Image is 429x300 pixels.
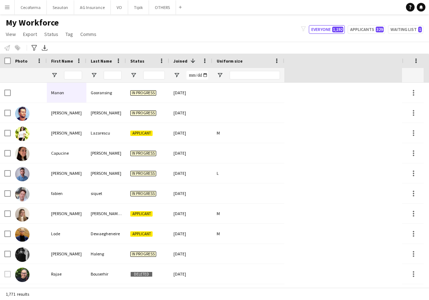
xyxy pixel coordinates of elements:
div: [DATE] [169,83,212,103]
img: Capucine LEMAIRE [15,147,30,161]
span: In progress [130,191,156,196]
app-action-btn: Export XLSX [40,44,49,52]
a: Tag [63,29,76,39]
span: In progress [130,90,156,96]
div: [DATE] [169,143,212,163]
span: In progress [130,171,156,176]
button: AG Insurance [74,0,111,14]
a: Comms [77,29,99,39]
div: [DATE] [169,204,212,223]
span: 329 [376,27,384,32]
span: M [217,231,220,236]
div: [DATE] [169,264,212,284]
span: In progress [130,110,156,116]
div: [PERSON_NAME] [47,123,86,143]
div: [PERSON_NAME] [47,244,86,264]
img: Pierre Haleng [15,247,30,262]
span: Last Name [91,58,112,64]
button: Open Filter Menu [173,72,180,78]
span: L [217,171,219,176]
input: Last Name Filter Input [104,71,122,79]
div: [PERSON_NAME] [47,204,86,223]
span: Status [44,31,58,37]
img: Daniel Marco [15,167,30,181]
input: First Name Filter Input [64,71,82,79]
div: Rajae [47,264,86,284]
button: Open Filter Menu [130,72,137,78]
span: In progress [130,251,156,257]
a: Export [20,29,40,39]
span: Photo [15,58,27,64]
div: [DATE] [169,103,212,123]
div: [PERSON_NAME] [47,163,86,183]
span: Applicant [130,211,153,217]
img: Alexandra Lazarescu [15,127,30,141]
span: Joined [173,58,188,64]
div: Lode [47,224,86,244]
div: [DATE] [169,183,212,203]
div: [DATE] [169,123,212,143]
img: fabien siquet [15,187,30,201]
span: Applicant [130,231,153,237]
img: Giovanna Cardoso de Sá Meira [15,207,30,222]
span: My Workforce [6,17,59,28]
span: Comms [80,31,96,37]
div: [DATE] [169,224,212,244]
span: M [217,211,220,216]
img: Alex Pleshkov [15,106,30,121]
span: Deleted [130,272,153,277]
div: [DATE] [169,163,212,183]
div: Haleng [86,244,126,264]
div: [PERSON_NAME] de [PERSON_NAME] [86,204,126,223]
div: [PERSON_NAME] [86,143,126,163]
span: Tag [66,31,73,37]
span: Status [130,58,144,64]
div: Capucine [47,143,86,163]
img: Rajae Bouserhir [15,268,30,282]
span: M [217,130,220,136]
img: Lode Dewaegheneire [15,227,30,242]
button: Tipik [128,0,149,14]
button: Everyone1,192 [309,25,345,34]
div: [PERSON_NAME] [86,163,126,183]
span: In progress [130,151,156,156]
input: Uniform size Filter Input [230,71,280,79]
button: Waiting list1 [388,25,423,34]
span: Export [23,31,37,37]
app-action-btn: Advanced filters [30,44,39,52]
button: VO [111,0,128,14]
a: View [3,29,19,39]
div: Bouserhir [86,264,126,284]
button: Open Filter Menu [91,72,97,78]
span: Uniform size [217,58,243,64]
a: Status [41,29,61,39]
div: siquet [86,183,126,203]
div: [PERSON_NAME] [86,103,126,123]
button: Seauton [47,0,74,14]
span: First Name [51,58,73,64]
button: Cecoforma [15,0,47,14]
span: View [6,31,16,37]
div: fabien [47,183,86,203]
div: [DATE] [169,244,212,264]
div: Gooransing [86,83,126,103]
button: OTHERS [149,0,176,14]
div: Dewaegheneire [86,224,126,244]
div: Lazarescu [86,123,126,143]
div: Manon [47,83,86,103]
input: Joined Filter Input [186,71,208,79]
button: Open Filter Menu [217,72,223,78]
span: Applicant [130,131,153,136]
button: Applicants329 [348,25,385,34]
span: 1 [418,27,422,32]
span: 1,192 [332,27,343,32]
div: [PERSON_NAME] [47,103,86,123]
button: Open Filter Menu [51,72,58,78]
input: Status Filter Input [143,71,165,79]
input: Row Selection is disabled for this row (unchecked) [4,271,11,277]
